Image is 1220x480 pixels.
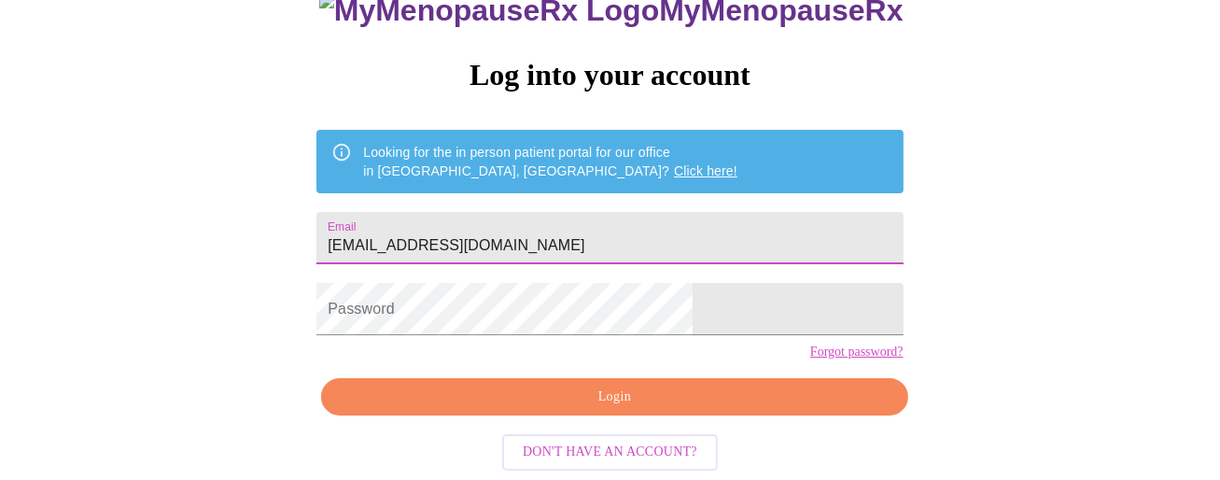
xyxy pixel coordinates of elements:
a: Don't have an account? [498,443,722,459]
button: Login [321,378,907,416]
a: Forgot password? [810,345,904,360]
span: Login [343,386,886,409]
button: Don't have an account? [502,434,718,471]
a: Click here! [674,163,737,178]
span: Don't have an account? [523,441,697,464]
h3: Log into your account [316,58,903,92]
div: Looking for the in person patient portal for our office in [GEOGRAPHIC_DATA], [GEOGRAPHIC_DATA]? [363,135,737,188]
